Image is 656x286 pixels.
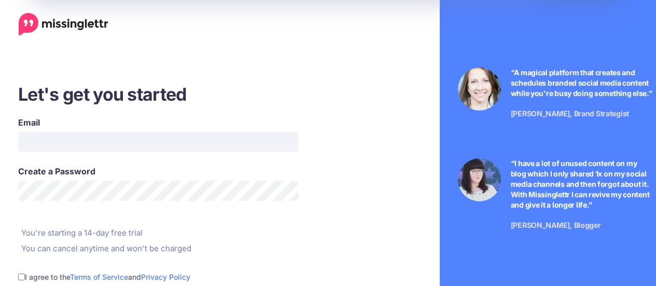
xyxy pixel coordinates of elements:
a: Privacy Policy [141,273,190,281]
label: Email [18,116,299,129]
label: I agree to the and [25,271,190,283]
span: [PERSON_NAME], Brand Strategist [511,109,629,118]
label: Create a Password [18,165,299,178]
li: You can cancel anytime and won't be charged [18,242,358,255]
p: “A magical platform that creates and schedules branded social media content while you're busy doi... [511,67,653,99]
li: You're starting a 14-day free trial [18,227,358,239]
a: Terms of Service [70,273,128,281]
span: [PERSON_NAME], Blogger [511,221,601,229]
img: Testimonial by Laura Stanik [458,67,501,111]
img: Testimonial by Jeniffer Kosche [458,158,501,201]
a: Home [19,13,108,36]
p: “I have a lot of unused content on my blog which I only shared 1x on my social media channels and... [511,158,653,210]
h3: Let's get you started [18,83,358,106]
